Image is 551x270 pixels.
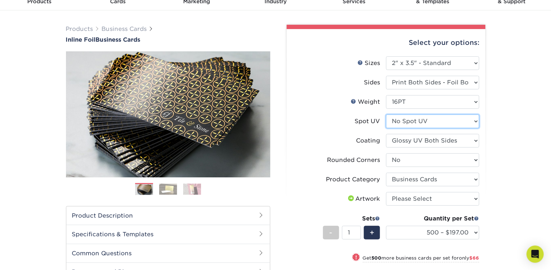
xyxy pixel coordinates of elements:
[470,255,479,261] span: $66
[364,78,380,87] div: Sides
[459,255,479,261] span: only
[66,225,270,243] h2: Specifications & Templates
[356,136,380,145] div: Coating
[326,175,380,184] div: Product Category
[358,59,380,67] div: Sizes
[66,36,270,43] h1: Business Cards
[66,206,270,225] h2: Product Description
[355,254,357,261] span: !
[2,248,61,267] iframe: Google Customer Reviews
[66,25,93,32] a: Products
[159,183,177,195] img: Business Cards 02
[323,214,380,223] div: Sets
[527,246,544,263] div: Open Intercom Messenger
[370,227,374,238] span: +
[329,227,333,238] span: -
[66,36,270,43] a: Inline FoilBusiness Cards
[327,156,380,164] div: Rounded Corners
[102,25,147,32] a: Business Cards
[183,183,201,195] img: Business Cards 03
[351,98,380,106] div: Weight
[293,29,480,56] div: Select your options:
[363,255,479,262] small: Get more business cards per set for
[135,181,153,199] img: Business Cards 01
[347,195,380,203] div: Artwork
[386,214,479,223] div: Quantity per Set
[355,117,380,126] div: Spot UV
[66,244,270,262] h2: Common Questions
[66,12,270,217] img: Inline Foil 01
[372,255,382,261] strong: 500
[66,36,96,43] span: Inline Foil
